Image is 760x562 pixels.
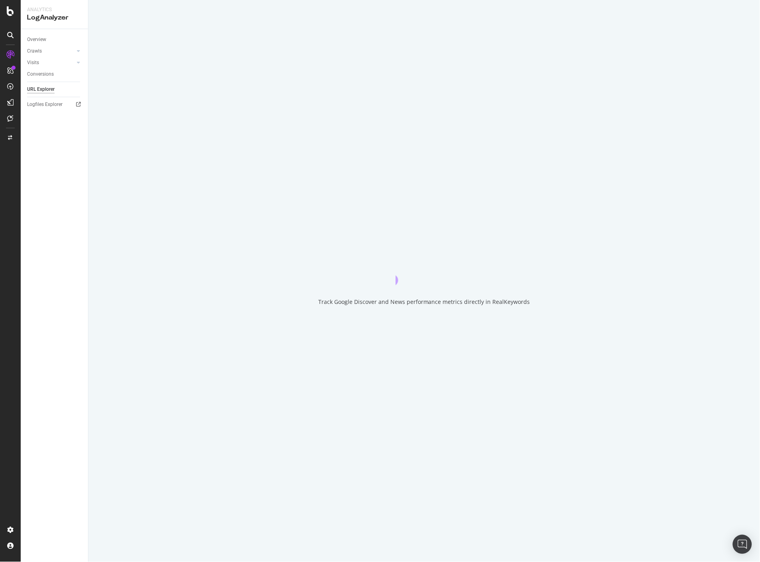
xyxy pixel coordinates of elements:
[27,59,39,67] div: Visits
[27,6,82,13] div: Analytics
[27,13,82,22] div: LogAnalyzer
[27,100,82,109] a: Logfiles Explorer
[27,47,42,55] div: Crawls
[27,70,54,78] div: Conversions
[27,35,46,44] div: Overview
[318,298,530,306] div: Track Google Discover and News performance metrics directly in RealKeywords
[27,100,63,109] div: Logfiles Explorer
[27,59,74,67] a: Visits
[27,85,55,94] div: URL Explorer
[27,47,74,55] a: Crawls
[27,35,82,44] a: Overview
[27,70,82,78] a: Conversions
[733,535,752,554] div: Open Intercom Messenger
[27,85,82,94] a: URL Explorer
[396,257,453,285] div: animation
